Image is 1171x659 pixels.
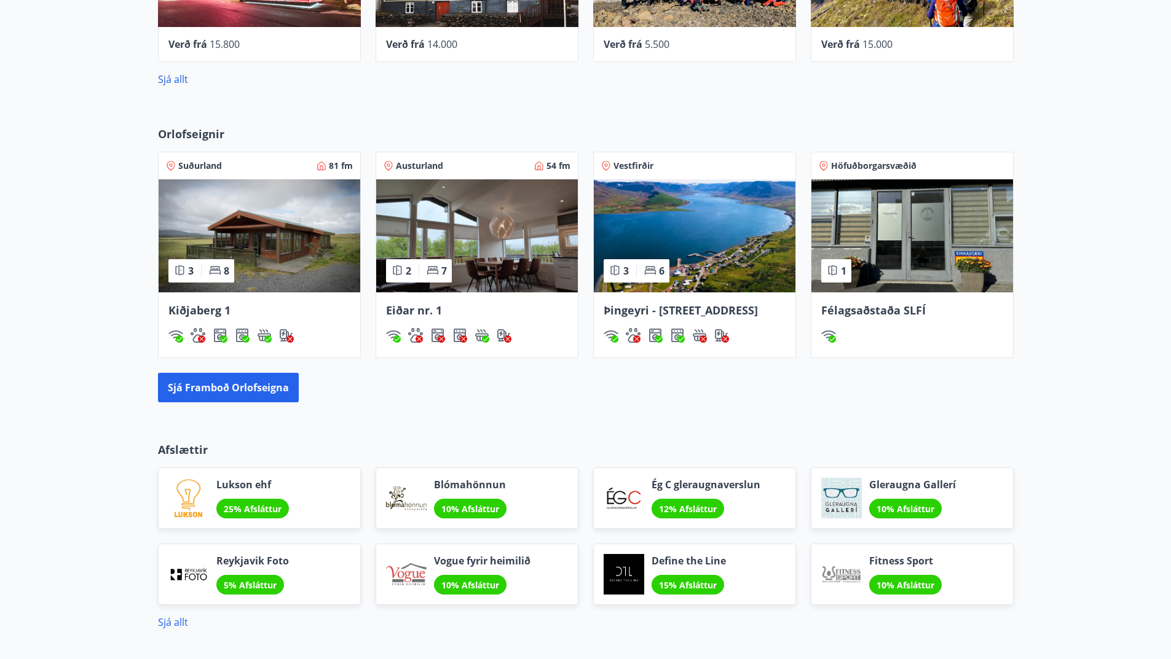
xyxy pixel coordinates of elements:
[168,328,183,343] img: HJRyFFsYp6qjeUYhR4dAD8CaCEsnIFYZ05miwXoh.svg
[235,328,250,343] img: hddCLTAnxqFUMr1fxmbGG8zWilo2syolR0f9UjPn.svg
[613,160,653,172] span: Vestfirðir
[811,179,1013,292] img: Paella dish
[235,328,250,343] div: Þurrkari
[821,328,836,343] img: HJRyFFsYp6qjeUYhR4dAD8CaCEsnIFYZ05miwXoh.svg
[670,328,685,343] div: Þurrkari
[692,328,707,343] img: h89QDIuHlAdpqTriuIvuEWkTH976fOgBEOOeu1mi.svg
[191,328,205,343] div: Gæludýr
[475,328,489,343] div: Heitur pottur
[213,328,227,343] div: Þvottavél
[168,37,207,51] span: Verð frá
[626,328,641,343] img: pxcaIm5dSOV3FS4whs1soiYWTwFQvksT25a9J10C.svg
[386,328,401,343] div: Þráðlaust net
[714,328,729,343] div: Hleðslustöð fyrir rafbíla
[188,264,194,278] span: 3
[869,478,956,491] span: Gleraugna Gallerí
[168,303,231,318] span: Kiðjaberg 1
[604,303,758,318] span: Þingeyri - [STREET_ADDRESS]
[210,37,240,51] span: 15.800
[831,160,917,172] span: Höfuðborgarsvæðið
[158,442,1014,458] p: Afslættir
[257,328,272,343] img: h89QDIuHlAdpqTriuIvuEWkTH976fOgBEOOeu1mi.svg
[648,328,663,343] img: Dl16BY4EX9PAW649lg1C3oBuIaAsR6QVDQBO2cTm.svg
[427,37,457,51] span: 14.000
[406,264,411,278] span: 2
[434,554,530,567] span: Vogue fyrir heimilið
[329,160,353,172] span: 81 fm
[626,328,641,343] div: Gæludýr
[430,328,445,343] img: Dl16BY4EX9PAW649lg1C3oBuIaAsR6QVDQBO2cTm.svg
[441,503,499,515] span: 10% Afsláttur
[434,478,507,491] span: Blómahönnun
[594,179,795,292] img: Paella dish
[877,503,934,515] span: 10% Afsláttur
[168,328,183,343] div: Þráðlaust net
[670,328,685,343] img: hddCLTAnxqFUMr1fxmbGG8zWilo2syolR0f9UjPn.svg
[430,328,445,343] div: Þvottavél
[396,160,443,172] span: Austurland
[159,179,360,292] img: Paella dish
[714,328,729,343] img: nH7E6Gw2rvWFb8XaSdRp44dhkQaj4PJkOoRYItBQ.svg
[645,37,669,51] span: 5.500
[224,503,282,515] span: 25% Afsláttur
[623,264,629,278] span: 3
[652,478,760,491] span: Ég C gleraugnaverslun
[604,37,642,51] span: Verð frá
[862,37,893,51] span: 15.000
[441,579,499,591] span: 10% Afsláttur
[869,554,942,567] span: Fitness Sport
[497,328,511,343] div: Hleðslustöð fyrir rafbíla
[224,264,229,278] span: 8
[191,328,205,343] img: pxcaIm5dSOV3FS4whs1soiYWTwFQvksT25a9J10C.svg
[546,160,570,172] span: 54 fm
[659,503,717,515] span: 12% Afsláttur
[158,615,188,629] a: Sjá allt
[648,328,663,343] div: Þvottavél
[659,579,717,591] span: 15% Afsláttur
[408,328,423,343] div: Gæludýr
[821,303,926,318] span: Félagsaðstaða SLFÍ
[441,264,447,278] span: 7
[224,579,277,591] span: 5% Afsláttur
[178,160,222,172] span: Suðurland
[841,264,846,278] span: 1
[877,579,934,591] span: 10% Afsláttur
[692,328,707,343] div: Heitur pottur
[158,126,224,142] span: Orlofseignir
[452,328,467,343] div: Þurrkari
[408,328,423,343] img: pxcaIm5dSOV3FS4whs1soiYWTwFQvksT25a9J10C.svg
[386,303,442,318] span: Eiðar nr. 1
[279,328,294,343] div: Hleðslustöð fyrir rafbíla
[216,554,289,567] span: Reykjavik Foto
[386,328,401,343] img: HJRyFFsYp6qjeUYhR4dAD8CaCEsnIFYZ05miwXoh.svg
[386,37,425,51] span: Verð frá
[604,328,618,343] div: Þráðlaust net
[257,328,272,343] div: Heitur pottur
[158,72,188,86] a: Sjá allt
[821,37,860,51] span: Verð frá
[821,328,836,343] div: Þráðlaust net
[604,328,618,343] img: HJRyFFsYp6qjeUYhR4dAD8CaCEsnIFYZ05miwXoh.svg
[659,264,664,278] span: 6
[652,554,726,567] span: Define the Line
[452,328,467,343] img: hddCLTAnxqFUMr1fxmbGG8zWilo2syolR0f9UjPn.svg
[213,328,227,343] img: Dl16BY4EX9PAW649lg1C3oBuIaAsR6QVDQBO2cTm.svg
[279,328,294,343] img: nH7E6Gw2rvWFb8XaSdRp44dhkQaj4PJkOoRYItBQ.svg
[475,328,489,343] img: h89QDIuHlAdpqTriuIvuEWkTH976fOgBEOOeu1mi.svg
[376,179,578,292] img: Paella dish
[158,373,299,402] button: Sjá framboð orlofseigna
[497,328,511,343] img: nH7E6Gw2rvWFb8XaSdRp44dhkQaj4PJkOoRYItBQ.svg
[216,478,289,491] span: Lukson ehf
